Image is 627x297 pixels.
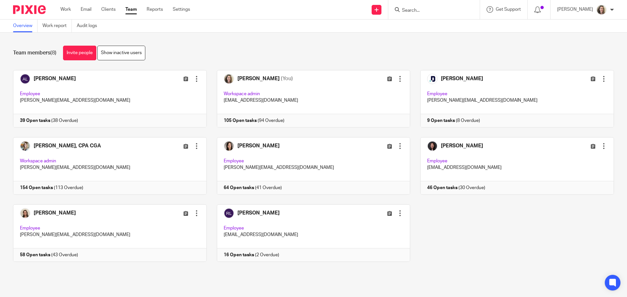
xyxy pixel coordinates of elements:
[77,20,102,32] a: Audit logs
[147,6,163,13] a: Reports
[496,7,521,12] span: Get Support
[125,6,137,13] a: Team
[13,5,46,14] img: Pixie
[63,46,96,60] a: Invite people
[97,46,145,60] a: Show inactive users
[101,6,116,13] a: Clients
[596,5,607,15] img: IMG_7896.JPG
[60,6,71,13] a: Work
[173,6,190,13] a: Settings
[42,20,72,32] a: Work report
[13,20,38,32] a: Overview
[557,6,593,13] p: [PERSON_NAME]
[50,50,56,55] span: (8)
[401,8,460,14] input: Search
[81,6,91,13] a: Email
[13,50,56,56] h1: Team members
